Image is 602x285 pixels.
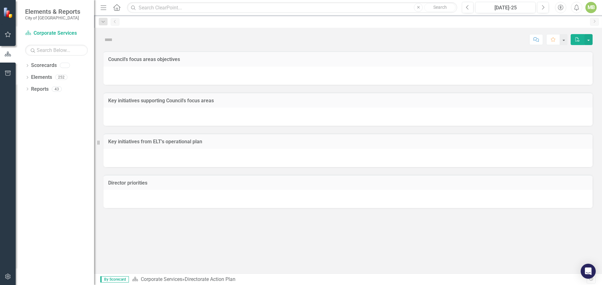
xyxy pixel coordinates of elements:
div: 252 [55,75,67,80]
div: [DATE]-25 [478,4,533,12]
div: » [132,276,587,283]
button: Search [424,3,456,12]
span: Elements & Reports [25,8,80,15]
h3: Key initiatives supporting Council's focus areas [108,98,588,104]
button: [DATE]-25 [475,2,536,13]
div: 43 [52,86,62,92]
a: Corporate Services [25,30,88,37]
img: Not Defined [103,35,114,45]
input: Search Below... [25,45,88,56]
a: Scorecards [31,62,57,69]
a: Corporate Services [141,276,182,282]
img: ClearPoint Strategy [3,7,14,18]
input: Search ClearPoint... [127,2,457,13]
small: City of [GEOGRAPHIC_DATA] [25,15,80,20]
h3: Key initiatives from ELT's operational plan [108,139,588,145]
span: By Scorecard [100,276,129,282]
h3: Director priorities [108,180,588,186]
a: Reports [31,86,49,93]
a: Elements [31,74,52,81]
span: Search [433,5,447,10]
button: MB [585,2,597,13]
div: Open Intercom Messenger [581,264,596,279]
div: Directorate Action Plan [185,276,235,282]
h3: Council's focus areas objectives [108,57,588,62]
